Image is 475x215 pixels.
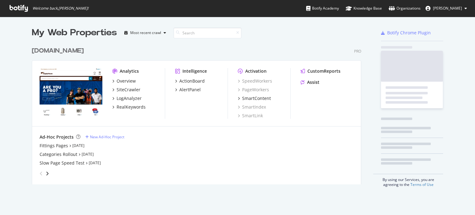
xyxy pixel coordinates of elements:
div: RealKeywords [117,104,146,110]
div: Intelligence [182,68,207,74]
a: PageWorkers [238,87,269,93]
a: Terms of Use [410,182,434,187]
a: [DATE] [82,152,94,157]
a: Overview [112,78,136,84]
a: CustomReports [301,68,340,74]
a: [DOMAIN_NAME] [32,46,86,55]
a: RealKeywords [112,104,146,110]
div: My Web Properties [32,27,117,39]
a: SmartIndex [238,104,266,110]
div: Pro [354,49,361,54]
a: SmartLink [238,113,263,119]
a: Botify Chrome Plugin [381,30,431,36]
div: SiteCrawler [117,87,140,93]
div: Activation [245,68,267,74]
a: [DATE] [72,143,84,148]
div: Most recent crawl [130,31,161,35]
div: Botify Chrome Plugin [387,30,431,36]
div: CustomReports [307,68,340,74]
div: New Ad-Hoc Project [90,134,124,140]
input: Search [173,28,242,38]
a: LogAnalyzer [112,95,142,101]
div: angle-left [37,169,45,178]
div: Ad-Hoc Projects [40,134,74,140]
button: [PERSON_NAME] [421,3,472,13]
a: SmartContent [238,95,271,101]
a: SiteCrawler [112,87,140,93]
a: Categories Rollout [40,151,77,157]
span: Alejandra Roca [433,6,462,11]
div: SmartContent [242,95,271,101]
div: LogAnalyzer [117,95,142,101]
div: Organizations [389,5,421,11]
a: ActionBoard [175,78,205,84]
a: Fittings Pages [40,143,68,149]
div: Knowledge Base [346,5,382,11]
div: ActionBoard [179,78,205,84]
img: www.supplyhouse.com [40,68,102,118]
a: Slow Page Speed Test [40,160,84,166]
a: Assist [301,79,319,85]
div: By using our Services, you are agreeing to the [373,174,443,187]
a: New Ad-Hoc Project [85,134,124,140]
a: AlertPanel [175,87,201,93]
div: Assist [307,79,319,85]
a: SpeedWorkers [238,78,272,84]
div: grid [32,39,366,184]
div: Analytics [120,68,139,74]
div: Botify Academy [306,5,339,11]
div: Overview [117,78,136,84]
button: Most recent crawl [122,28,169,38]
div: AlertPanel [179,87,201,93]
a: [DATE] [89,160,101,166]
div: [DOMAIN_NAME] [32,46,84,55]
div: angle-right [45,170,49,177]
span: Welcome back, [PERSON_NAME] ! [32,6,88,11]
